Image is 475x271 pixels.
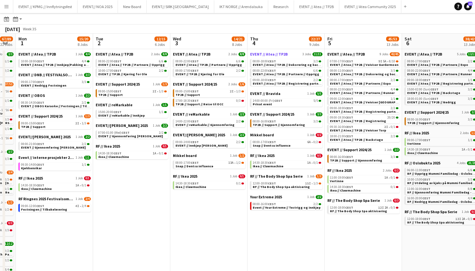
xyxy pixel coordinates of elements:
[159,60,164,63] span: 6/6
[330,100,414,104] span: EVENT // Atea // TP2B // Veiviser Oslo S
[84,73,91,77] span: 3/3
[253,81,323,86] span: EVENT // Atea // TP2B // Registrering partnere
[468,118,472,121] span: 3/3
[468,78,472,82] span: 1/1
[18,93,91,98] a: EVENT // OBOS1 Job2/2
[96,102,168,123] div: EVENT // reMarkable1 Job1/115:00-20:00CEST1/1EVENT // reMarkable // Innkjøp
[253,69,276,72] span: 08:00-22:00
[18,93,45,98] span: EVENT // OBOS
[175,99,244,106] a: 17:00-18:30CEST0/3TP2B // Support // Reise til OCC
[330,88,353,91] span: 08:00-22:00
[96,102,132,107] span: EVENT // reMarkable
[175,102,223,106] span: TP2B // Support // Reise til OCC
[312,52,322,56] span: 11/11
[316,133,322,137] span: 0/2
[21,122,44,125] span: 09:00-15:00
[236,120,241,123] span: 2/2
[175,59,244,67] a: 08:00-22:00CEST6/6EVENT // Atea // TP2B // Partnere // Opprigg
[36,100,44,105] span: CEST
[21,121,90,129] a: 09:00-15:00CEST2I•1/3TP2B // Support
[268,59,276,63] span: CEST
[96,82,168,87] a: EVENT // Support 2024/251 Job1/3
[407,100,456,104] span: EVENT // Atea // TP2B // Nedrigg
[175,68,244,76] a: 09:00-17:00CEST2/2EVENT // TP2B // Kjøring for Ole
[313,99,318,102] span: 5/5
[407,118,430,121] span: 08:00-16:00
[96,52,133,57] span: EVENT // Atea // TP2B
[151,52,160,56] span: 2 Jobs
[387,116,395,119] span: 20/20
[468,88,472,91] span: 3/3
[18,114,63,119] span: EVENT // Support 2024/25
[21,83,66,88] span: EVENT // Nedrigg Festningen
[78,0,118,13] button: EVENT// NOA 2025
[98,60,121,63] span: 08:00-22:00
[327,52,400,147] div: EVENT // Atea // TP2B9 Jobs42/4507:00-17:00CEST9I5A•8/10EVENT // Atea // TP2B // Veiviser Garderm...
[307,133,314,137] span: 1 Job
[175,89,244,97] a: 09:00-15:00CEST2I•1/3TP2B // Support
[330,78,353,82] span: 08:00-17:00
[18,93,91,114] div: EVENT // OBOS1 Job2/208:30-14:30CEST2/2EVENT // OBOS Karaoke // Festningen // Tilbakelevering
[238,82,245,86] span: 1/6
[175,120,199,123] span: 14:00-22:00
[407,60,430,63] span: 08:00-17:00
[230,90,234,93] span: 2I
[330,109,401,114] span: EVENT // Atea // TP2B // Registrering partnere
[430,87,438,91] span: CEST
[268,68,276,73] span: CEST
[330,91,395,95] span: EVENT // Atea // TP2B // Partnere // Runner
[383,60,386,63] span: 5A
[253,68,321,76] a: 08:00-22:00CEST6/6EVENT // Atea // TP2B // Partnere // Opprigg
[153,124,160,128] span: 1 Job
[82,101,86,104] span: 2/2
[330,60,353,63] span: 07:00-17:00
[345,68,353,73] span: CEST
[464,3,472,10] a: 15
[268,0,294,13] button: Research
[405,130,429,135] span: RF // Ikea 2025
[250,52,322,57] a: EVENT // Atea // TP2B3 Jobs11/11
[391,97,395,100] span: 1/1
[236,99,241,102] span: 0/3
[161,103,168,107] span: 1/1
[407,91,460,95] span: EVENT // Atea // TP2B // Backstage
[121,130,130,135] span: CEST
[307,92,314,96] span: 1 Job
[253,59,321,67] a: 08:00-18:00CEST3/3EVENT // Atea // TP2B // Dekorering og backstage oppsett
[175,72,224,76] span: EVENT // TP2B // Kjøring for Ole
[36,80,44,84] span: CEST
[96,123,168,128] a: EVENT//[PERSON_NAME] 20251 Job2/2
[253,119,321,127] a: 08:00-16:00CEST3/3TP2B // Support // Gjennomføring
[21,122,90,125] div: •
[253,120,276,123] span: 08:00-16:00
[175,63,242,67] span: EVENT // Atea // TP2B // Partnere // Opprigg
[98,63,165,67] span: EVENT // Atea // TP2B // Partnere // Opprigg
[191,59,199,63] span: CEST
[330,107,353,110] span: 09:00-18:00
[238,133,245,137] span: 2/2
[330,68,398,76] a: 08:00-11:00CEST3/3EVENT // Atea // TP2B // Dekorering og backstage oppsett
[96,82,140,87] span: EVENT // Support 2024/25
[330,87,398,95] a: 08:00-22:00CEST4/4EVENT // Atea // TP2B // Partnere // Runner
[250,132,322,153] div: Mikkel board1 Job0/208:00-17:00CEST6A•0/2Snap // Dentsu influence
[18,52,91,57] a: EVENT // Atea // TP2B1 Job4/4
[18,114,91,134] div: EVENT // Support 2024/251 Job1/309:00-15:00CEST2I•1/3TP2B // Support
[390,52,400,56] span: 42/45
[407,88,438,91] span: 15:00-02:00 (Sun)
[253,78,321,85] a: 09:00-18:00CEST2/2EVENT // Atea // TP2B // Registrering partnere
[405,52,442,57] span: EVENT // Atea // TP2B
[330,97,353,100] span: 09:00-12:00
[250,52,288,57] span: EVENT // Atea // TP2B
[330,125,353,129] span: 09:30-16:00
[21,60,44,63] span: 10:00-18:00
[18,134,91,155] div: EVENT//[PERSON_NAME] 20251 Job2/208:00-21:00CEST2/2EVENT // Gjennomføring [PERSON_NAME]
[21,104,107,108] span: EVENT // OBOS Karaoke // Festningen // Tilbakelevering
[153,90,156,93] span: 2I
[96,102,168,107] a: EVENT // reMarkable1 Job1/1
[98,89,167,97] a: 09:00-15:00CEST2I•1/3TP2B // Support
[253,123,305,127] span: TP2B // Support // Gjennomføring
[468,60,472,63] span: 2/2
[250,91,280,96] span: EVENT // Bravida
[238,112,245,116] span: 2/2
[253,99,282,102] span: 14:00-00:00 (Fri)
